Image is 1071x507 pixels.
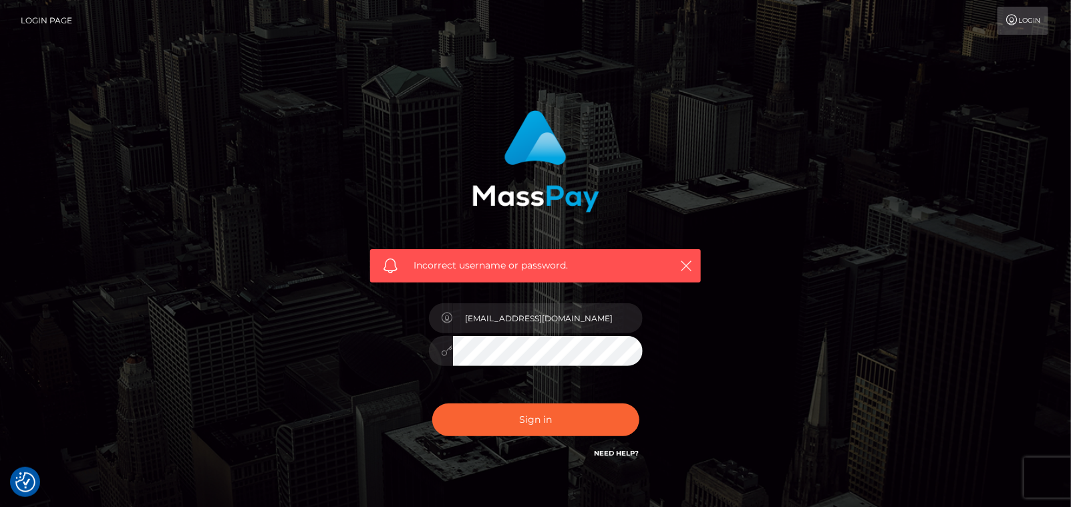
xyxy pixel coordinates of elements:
span: Incorrect username or password. [414,259,657,273]
input: Username... [453,303,643,333]
img: MassPay Login [472,110,599,212]
a: Need Help? [595,449,639,458]
a: Login [998,7,1048,35]
button: Consent Preferences [15,472,35,492]
a: Login Page [21,7,72,35]
img: Revisit consent button [15,472,35,492]
button: Sign in [432,403,639,436]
